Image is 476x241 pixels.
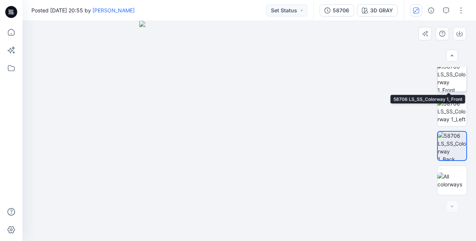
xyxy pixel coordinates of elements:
[437,173,467,188] img: All colorways
[357,4,398,16] button: 3D GRAY
[139,21,359,241] img: eyJhbGciOiJIUzI1NiIsImtpZCI6IjAiLCJzbHQiOiJzZXMiLCJ0eXAiOiJKV1QifQ.eyJkYXRhIjp7InR5cGUiOiJzdG9yYW...
[437,62,467,92] img: 58706 LS_SS_Colorway 1_Front
[92,7,135,13] a: [PERSON_NAME]
[370,6,393,15] div: 3D GRAY
[425,4,437,16] button: Details
[320,4,354,16] button: 58706
[31,6,135,14] span: Posted [DATE] 20:55 by
[333,6,349,15] div: 58706
[438,132,466,160] img: 58706 LS_SS_Colorway 1_Back
[437,100,467,123] img: 58706 LS_SS_Colorway 1_Left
